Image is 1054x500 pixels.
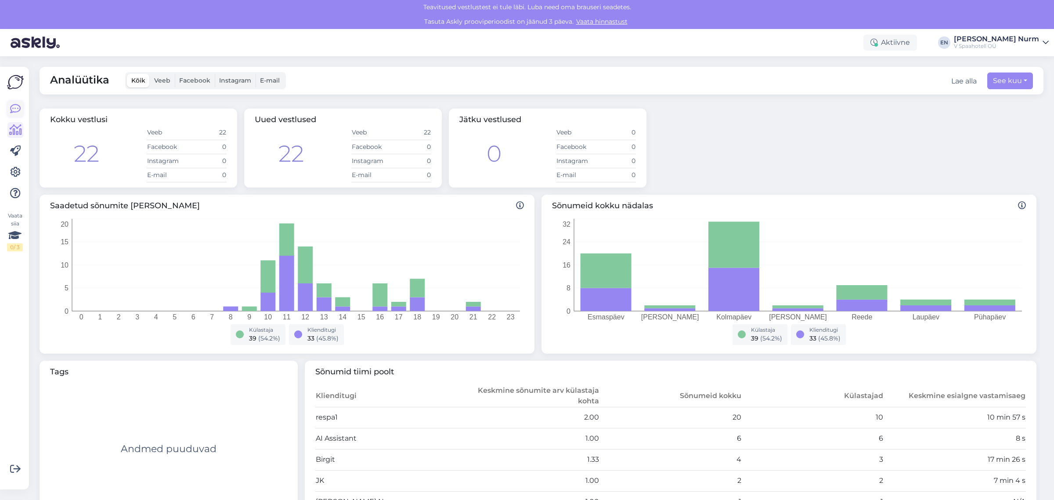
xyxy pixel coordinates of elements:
[351,154,391,168] td: Instagram
[574,18,630,25] a: Vaata hinnastust
[596,168,636,182] td: 0
[249,334,256,342] span: 39
[567,307,570,315] tspan: 0
[255,115,316,124] span: Uued vestlused
[301,313,309,321] tspan: 12
[974,313,1006,321] tspan: Pühapäev
[154,76,170,84] span: Veeb
[391,126,431,140] td: 22
[716,313,751,321] tspan: Kolmapäev
[187,168,227,182] td: 0
[596,140,636,154] td: 0
[884,470,1026,491] td: 7 min 4 s
[357,313,365,321] tspan: 15
[742,470,884,491] td: 2
[219,76,251,84] span: Instagram
[7,74,24,91] img: Askly Logo
[457,428,599,449] td: 1.00
[459,115,521,124] span: Jätku vestlused
[79,313,83,321] tspan: 0
[884,428,1026,449] td: 8 s
[315,449,458,470] td: Birgit
[742,385,884,407] th: Külastajad
[315,470,458,491] td: JK
[863,35,917,51] div: Aktiivne
[951,76,977,87] button: Lae alla
[884,407,1026,428] td: 10 min 57 s
[884,449,1026,470] td: 17 min 26 s
[760,334,782,342] span: ( 54.2 %)
[507,313,515,321] tspan: 23
[563,220,570,228] tspan: 32
[413,313,421,321] tspan: 18
[588,313,624,321] tspan: Esmaspäev
[596,154,636,168] td: 0
[391,140,431,154] td: 0
[315,366,1026,378] span: Sõnumid tiimi poolt
[351,126,391,140] td: Veeb
[173,313,177,321] tspan: 5
[147,126,187,140] td: Veeb
[50,72,109,89] span: Analüütika
[954,43,1039,50] div: V Spaahotell OÜ
[563,261,570,268] tspan: 16
[556,154,596,168] td: Instagram
[488,313,496,321] tspan: 22
[187,140,227,154] td: 0
[154,313,158,321] tspan: 4
[818,334,841,342] span: ( 45.8 %)
[913,313,939,321] tspan: Laupäev
[315,428,458,449] td: AI Assistant
[7,212,23,251] div: Vaata siia
[147,154,187,168] td: Instagram
[187,126,227,140] td: 22
[556,140,596,154] td: Facebook
[954,36,1039,43] div: [PERSON_NAME] Nurm
[852,313,872,321] tspan: Reede
[7,243,23,251] div: 0 / 3
[316,334,339,342] span: ( 45.8 %)
[809,326,841,334] div: Klienditugi
[376,313,384,321] tspan: 16
[320,313,328,321] tspan: 13
[742,449,884,470] td: 3
[641,313,699,321] tspan: [PERSON_NAME]
[74,137,99,171] div: 22
[50,366,287,378] span: Tags
[469,313,477,321] tspan: 21
[556,126,596,140] td: Veeb
[307,326,339,334] div: Klienditugi
[599,470,742,491] td: 2
[769,313,827,321] tspan: [PERSON_NAME]
[987,72,1033,89] button: See kuu
[117,313,121,321] tspan: 2
[65,307,69,315] tspan: 0
[50,115,108,124] span: Kokku vestlusi
[487,137,502,171] div: 0
[457,385,599,407] th: Keskmine sõnumite arv külastaja kohta
[98,313,102,321] tspan: 1
[809,334,816,342] span: 33
[50,200,524,212] span: Saadetud sõnumite [PERSON_NAME]
[264,313,272,321] tspan: 10
[65,284,69,292] tspan: 5
[742,428,884,449] td: 6
[457,407,599,428] td: 2.00
[247,313,251,321] tspan: 9
[563,238,570,246] tspan: 24
[742,407,884,428] td: 10
[938,36,950,49] div: EN
[307,334,314,342] span: 33
[61,238,69,246] tspan: 15
[884,385,1026,407] th: Keskmine esialgne vastamisaeg
[61,261,69,268] tspan: 10
[954,36,1049,50] a: [PERSON_NAME] NurmV Spaahotell OÜ
[596,126,636,140] td: 0
[599,449,742,470] td: 4
[556,168,596,182] td: E-mail
[131,76,145,84] span: Kõik
[147,168,187,182] td: E-mail
[451,313,458,321] tspan: 20
[751,326,782,334] div: Külastaja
